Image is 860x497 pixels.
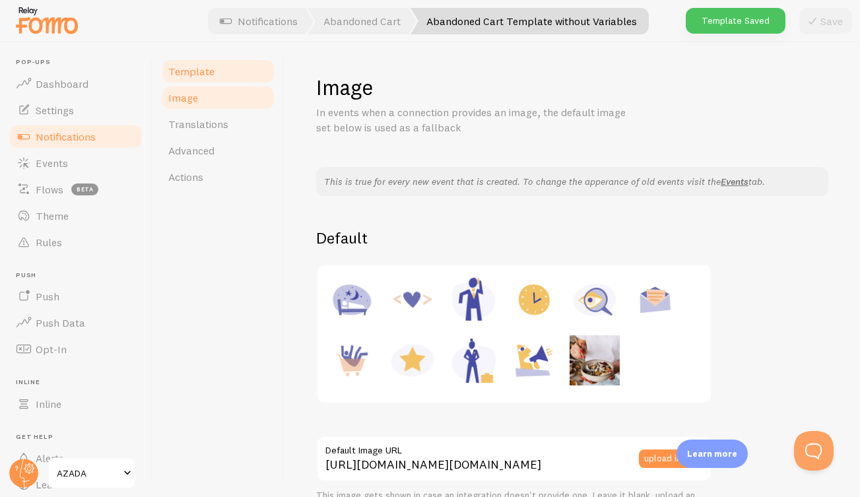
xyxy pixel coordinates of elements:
[36,290,59,303] span: Push
[8,391,144,417] a: Inline
[316,105,633,135] p: In events when a connection provides an image, the default image set below is used as a fallback
[448,275,498,325] img: Male Executive
[160,84,276,111] a: Image
[8,123,144,150] a: Notifications
[387,335,438,385] img: Rating
[168,91,198,104] span: Image
[168,170,203,183] span: Actions
[168,144,215,157] span: Advanced
[160,164,276,190] a: Actions
[794,431,834,471] iframe: Help Scout Beacon - Open
[8,203,144,229] a: Theme
[36,77,88,90] span: Dashboard
[16,58,144,67] span: Pop-ups
[327,275,377,325] img: Accommodation
[387,275,438,325] img: Code
[168,117,228,131] span: Translations
[16,433,144,442] span: Get Help
[48,457,137,489] a: AZADA
[16,378,144,387] span: Inline
[687,447,737,460] p: Learn more
[8,150,144,176] a: Events
[36,316,85,329] span: Push Data
[36,209,69,222] span: Theme
[36,343,67,356] span: Opt-In
[8,310,144,336] a: Push Data
[36,183,63,196] span: Flows
[570,275,620,325] img: Inquiry
[36,104,74,117] span: Settings
[324,175,820,188] p: This is true for every new event that is created. To change the apperance of old events visit the...
[160,111,276,137] a: Translations
[36,451,64,465] span: Alerts
[8,229,144,255] a: Rules
[509,335,559,385] img: Shoutout
[721,176,748,187] a: Events
[36,397,61,411] span: Inline
[8,176,144,203] a: Flows beta
[316,74,828,101] h1: Image
[36,156,68,170] span: Events
[316,436,712,458] label: Default Image URL
[327,335,377,385] img: Purchase
[160,58,276,84] a: Template
[71,183,98,195] span: beta
[570,335,620,385] img: Custom
[8,445,144,471] a: Alerts
[8,97,144,123] a: Settings
[8,283,144,310] a: Push
[8,336,144,362] a: Opt-In
[160,137,276,164] a: Advanced
[36,130,96,143] span: Notifications
[448,335,498,385] img: Female Executive
[8,71,144,97] a: Dashboard
[57,465,119,481] span: AZADA
[639,449,704,468] button: upload image
[168,65,215,78] span: Template
[686,8,785,34] div: Template Saved
[677,440,748,468] div: Learn more
[36,236,62,249] span: Rules
[509,275,559,325] img: Appointment
[316,228,828,248] h2: Default
[630,275,680,325] img: Newsletter
[16,271,144,280] span: Push
[14,3,80,37] img: fomo-relay-logo-orange.svg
